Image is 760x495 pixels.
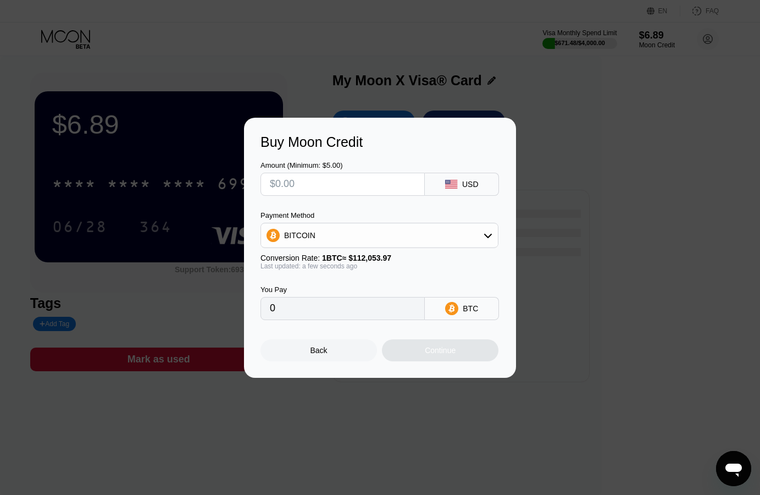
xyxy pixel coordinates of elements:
div: BITCOIN [261,224,498,246]
div: Back [260,339,377,361]
div: BTC [463,304,478,313]
div: Back [310,346,328,355]
div: Buy Moon Credit [260,134,500,150]
div: BITCOIN [284,231,315,240]
input: $0.00 [270,173,415,195]
span: 1 BTC ≈ $112,053.97 [322,254,391,262]
div: You Pay [260,285,425,294]
div: USD [462,180,479,189]
div: Amount (Minimum: $5.00) [260,161,425,169]
div: Conversion Rate: [260,254,498,262]
div: Payment Method [260,211,498,219]
div: Last updated: a few seconds ago [260,262,498,270]
iframe: Button to launch messaging window [716,451,751,486]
